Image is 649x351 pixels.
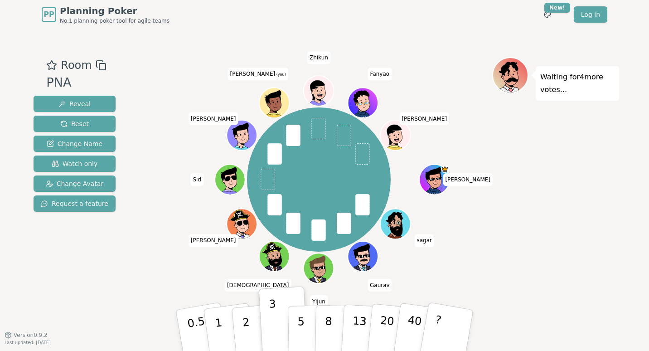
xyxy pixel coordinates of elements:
span: Click to change your name [368,279,392,292]
span: Room [61,57,92,73]
span: Request a feature [41,199,108,208]
button: Watch only [34,156,116,172]
span: Click to change your name [228,68,288,80]
span: Click to change your name [399,112,449,125]
button: Change Name [34,136,116,152]
span: Version 0.9.2 [14,331,48,339]
span: Change Avatar [46,179,104,188]
span: No.1 planning poker tool for agile teams [60,17,170,24]
span: Reset [60,119,89,128]
button: Change Avatar [34,175,116,192]
span: (you) [275,73,286,77]
a: Log in [574,6,607,23]
span: Click to change your name [310,295,328,308]
span: Click to change your name [443,173,493,186]
button: Click to change your avatar [260,88,289,117]
span: Click to change your name [414,234,434,247]
span: Watch only [52,159,98,168]
span: Change Name [47,139,102,148]
button: New! [539,6,556,23]
button: Request a feature [34,195,116,212]
span: PP [44,9,54,20]
span: Click to change your name [368,68,392,80]
span: Planning Poker [60,5,170,17]
span: Last updated: [DATE] [5,340,51,345]
button: Add as favourite [46,57,57,73]
button: Reset [34,116,116,132]
p: 3 [269,297,279,347]
span: Click to change your name [189,234,238,247]
button: Reveal [34,96,116,112]
p: Waiting for 4 more votes... [540,71,615,96]
button: Version0.9.2 [5,331,48,339]
span: Reveal [58,99,91,108]
div: PNA [46,73,106,92]
span: Click to change your name [189,112,238,125]
span: Click to change your name [307,51,330,64]
span: Click to change your name [190,173,203,186]
div: New! [544,3,570,13]
a: PPPlanning PokerNo.1 planning poker tool for agile teams [42,5,170,24]
span: Click to change your name [225,279,291,292]
span: Yuran is the host [441,166,449,173]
